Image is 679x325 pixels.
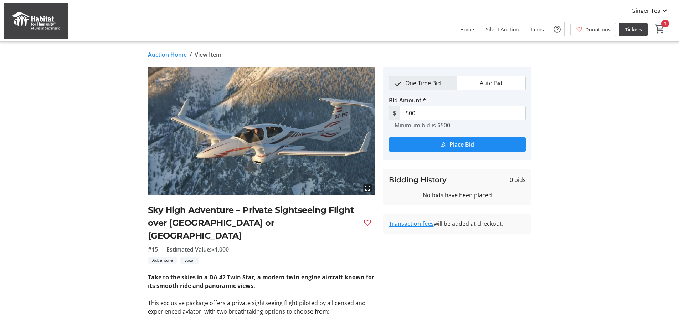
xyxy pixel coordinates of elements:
[148,257,177,264] tr-label-badge: Adventure
[625,26,642,33] span: Tickets
[401,76,445,90] span: One Time Bid
[395,122,450,129] tr-hint: Minimum bid is $500
[653,22,666,35] button: Cart
[480,23,525,36] a: Silent Auction
[525,23,550,36] a: Items
[389,220,434,228] a: Transaction fees
[363,184,372,192] mat-icon: fullscreen
[619,23,648,36] a: Tickets
[148,273,374,290] strong: Take to the skies in a DA-42 Twin Star, a modern twin-engine aircraft known for its smooth ride a...
[389,174,447,185] h3: Bidding History
[631,6,660,15] span: Ginger Tea
[626,5,675,16] button: Ginger Tea
[389,96,426,105] label: Bid Amount *
[460,26,474,33] span: Home
[454,23,480,36] a: Home
[550,22,564,36] button: Help
[148,245,158,254] span: #15
[148,204,357,242] h2: Sky High Adventure – Private Sightseeing Flight over [GEOGRAPHIC_DATA] or [GEOGRAPHIC_DATA]
[475,76,507,90] span: Auto Bid
[180,257,199,264] tr-label-badge: Local
[449,140,474,149] span: Place Bid
[148,67,375,195] img: Image
[389,106,400,120] span: $
[585,26,611,33] span: Donations
[486,26,519,33] span: Silent Auction
[531,26,544,33] span: Items
[190,50,192,59] span: /
[510,176,526,184] span: 0 bids
[148,299,375,316] p: This exclusive package offers a private sightseeing flight piloted by a licensed and experienced ...
[570,23,616,36] a: Donations
[195,50,221,59] span: View Item
[166,245,229,254] span: Estimated Value: $1,000
[389,219,526,228] div: will be added at checkout.
[360,216,375,230] button: Favourite
[389,191,526,199] div: No bids have been placed
[389,137,526,152] button: Place Bid
[148,50,187,59] a: Auction Home
[4,3,68,39] img: Habitat for Humanity of Greater Sacramento's Logo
